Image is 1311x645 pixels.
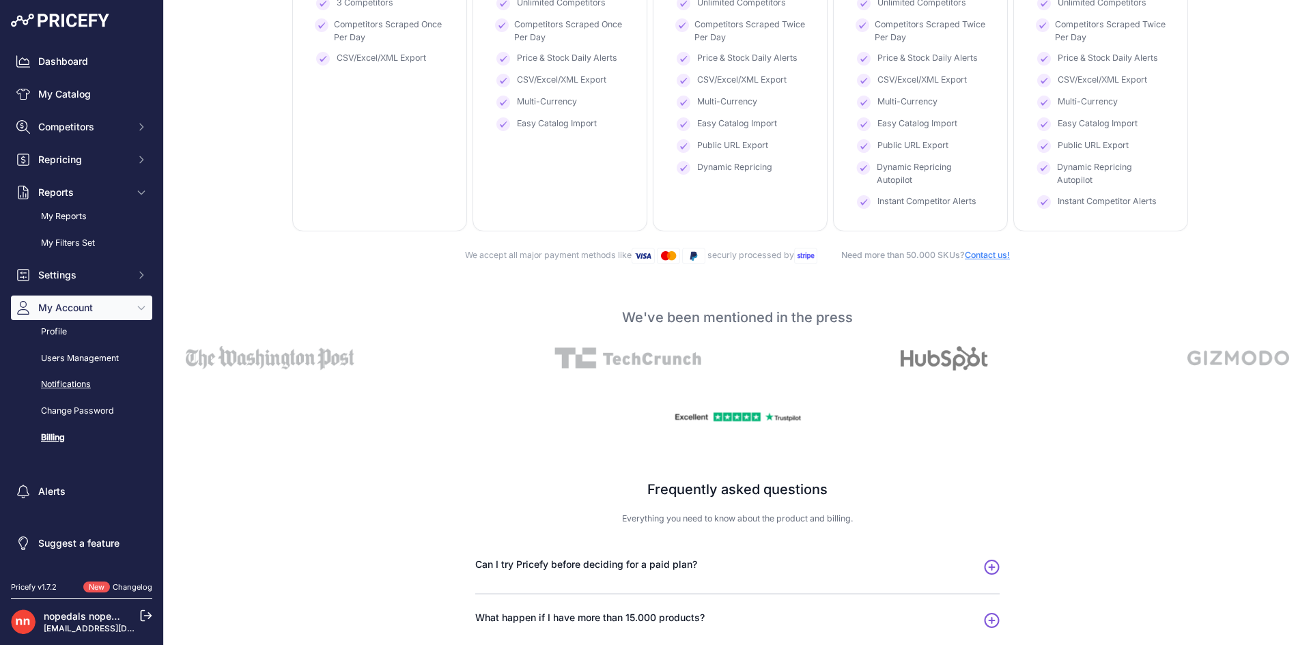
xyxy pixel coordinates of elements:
img: Alt [901,346,988,371]
span: Dynamic Repricing [697,161,772,175]
a: My Catalog [11,82,152,106]
button: Reports [11,180,152,205]
span: Price & Stock Daily Alerts [517,52,617,66]
img: Pricefy Logo [11,14,109,27]
span: Can I try Pricefy before deciding for a paid plan? [475,558,697,571]
span: Instant Competitor Alerts [877,195,976,209]
img: Alt [554,346,701,371]
a: Profile [11,320,152,344]
span: Competitors Scraped Twice Per Day [1055,18,1166,44]
span: Instant Competitor Alerts [1058,195,1157,209]
span: Dynamic Repricing Autopilot [877,161,985,186]
button: My Account [11,296,152,320]
span: CSV/Excel/XML Export [337,52,426,66]
span: My Account [38,301,128,315]
button: Settings [11,263,152,287]
span: Easy Catalog Import [697,117,777,131]
a: Contact us! [965,250,1010,260]
img: Alt [1187,346,1289,371]
span: Need more than 50.000 SKUs? [819,250,1010,260]
span: CSV/Excel/XML Export [697,74,787,87]
button: What happen if I have more than 15.000 products? [475,611,1000,630]
span: Repricing [38,153,128,167]
span: Price & Stock Daily Alerts [697,52,798,66]
a: Billing [11,426,152,450]
button: Repricing [11,147,152,172]
div: Pricefy v1.7.2 [11,582,57,593]
span: Competitors Scraped Twice Per Day [694,18,805,44]
span: Price & Stock Daily Alerts [877,52,978,66]
img: Alt [186,346,355,371]
span: Public URL Export [697,139,768,153]
span: Public URL Export [1058,139,1129,153]
a: Dashboard [11,49,152,74]
span: Competitors [38,120,128,134]
span: CSV/Excel/XML Export [1058,74,1147,87]
div: We accept all major payment methods like [186,248,1289,264]
a: Notifications [11,373,152,397]
span: Dynamic Repricing Autopilot [1057,161,1166,186]
span: Multi-Currency [1058,96,1118,109]
a: Alerts [11,479,152,504]
button: Can I try Pricefy before deciding for a paid plan? [475,558,1000,577]
span: CSV/Excel/XML Export [877,74,967,87]
a: My Reports [11,205,152,229]
span: Competitors Scraped Twice Per Day [875,18,985,44]
span: Multi-Currency [517,96,577,109]
span: Easy Catalog Import [877,117,957,131]
span: securly processed by [707,250,819,260]
span: Reports [38,186,128,199]
nav: Sidebar [11,49,152,565]
a: nopedals nopedals [44,610,131,622]
button: Competitors [11,115,152,139]
a: Users Management [11,347,152,371]
span: Multi-Currency [877,96,938,109]
span: CSV/Excel/XML Export [517,74,606,87]
a: [EMAIL_ADDRESS][DOMAIN_NAME] [44,623,186,633]
span: Easy Catalog Import [1058,117,1138,131]
a: My Filters Set [11,231,152,255]
span: Competitors Scraped Once Per Day [334,18,445,44]
p: Everything you need to know about the product and billing. [322,513,1153,526]
h2: Frequently asked questions [322,480,1153,499]
p: We've been mentioned in the press [175,308,1300,327]
span: Price & Stock Daily Alerts [1058,52,1158,66]
span: New [83,582,110,593]
span: Multi-Currency [697,96,757,109]
span: Public URL Export [877,139,948,153]
a: Suggest a feature [11,531,152,556]
a: Changelog [113,582,152,592]
span: Competitors Scraped Once Per Day [514,18,625,44]
span: Settings [38,268,128,282]
span: What happen if I have more than 15.000 products? [475,611,705,625]
a: Change Password [11,399,152,423]
span: Easy Catalog Import [517,117,597,131]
